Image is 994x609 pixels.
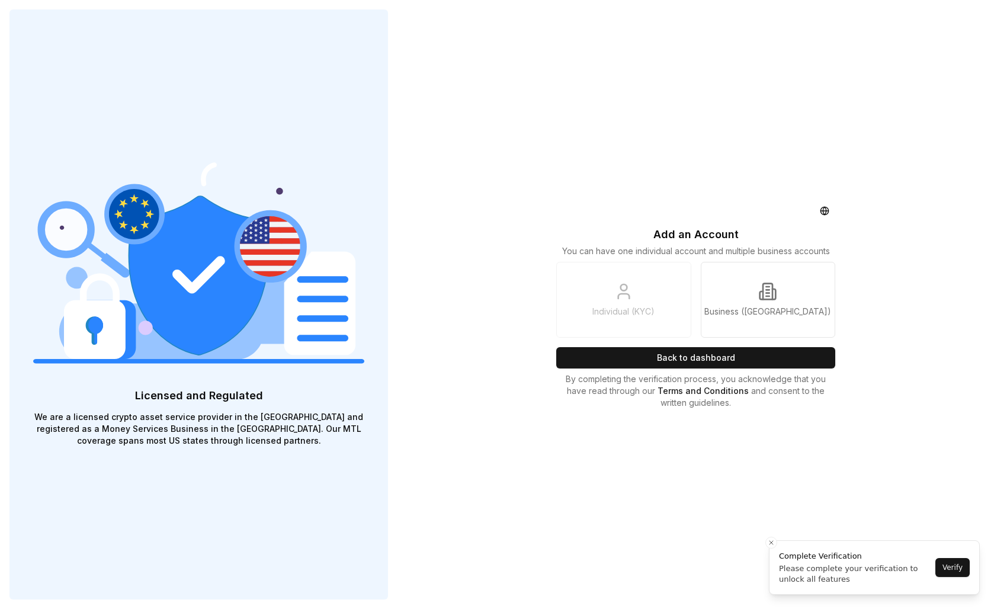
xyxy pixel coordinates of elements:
a: Terms and Conditions [658,386,751,396]
p: Licensed and Regulated [33,387,364,404]
button: Close toast [765,537,777,549]
p: You can have one individual account and multiple business accounts [562,245,830,257]
p: By completing the verification process, you acknowledge that you have read through our and consen... [556,373,835,409]
button: Verify [935,558,970,577]
p: We are a licensed crypto asset service provider in the [GEOGRAPHIC_DATA] and registered as a Mone... [33,411,364,447]
p: Add an Account [653,226,739,243]
a: Individual (KYC) [556,262,691,338]
div: Please complete your verification to unlock all features [779,563,932,585]
p: Individual (KYC) [592,306,655,318]
p: Business ([GEOGRAPHIC_DATA]) [704,306,831,318]
div: Complete Verification [779,550,932,562]
a: Business ([GEOGRAPHIC_DATA]) [701,262,836,338]
button: Back to dashboard [556,347,835,368]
